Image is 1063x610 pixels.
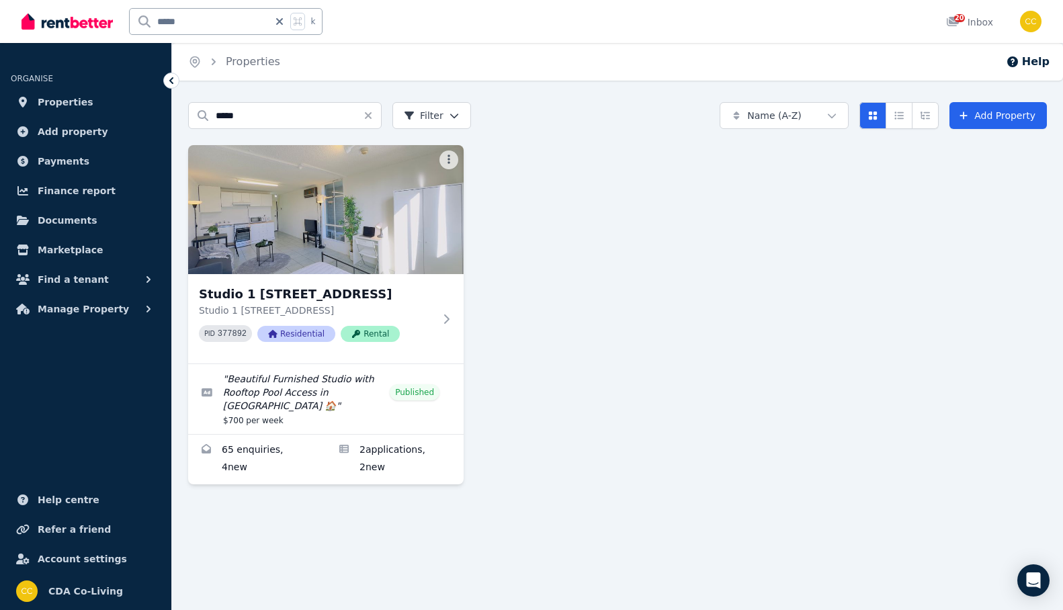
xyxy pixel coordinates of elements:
[38,242,103,258] span: Marketplace
[188,145,464,274] img: Studio 1 71/13 Waine St, Surry Hills
[11,486,161,513] a: Help centre
[199,304,434,317] p: Studio 1 [STREET_ADDRESS]
[11,89,161,116] a: Properties
[859,102,886,129] button: Card view
[11,266,161,293] button: Find a tenant
[1006,54,1050,70] button: Help
[38,551,127,567] span: Account settings
[38,301,129,317] span: Manage Property
[310,16,315,27] span: k
[1020,11,1041,32] img: CDA Co-Living
[257,326,335,342] span: Residential
[38,124,108,140] span: Add property
[11,148,161,175] a: Payments
[218,329,247,339] code: 377892
[11,118,161,145] a: Add property
[363,102,382,129] button: Clear search
[439,150,458,169] button: More options
[38,521,111,537] span: Refer a friend
[48,583,123,599] span: CDA Co-Living
[392,102,471,129] button: Filter
[912,102,939,129] button: Expanded list view
[11,74,53,83] span: ORGANISE
[226,55,280,68] a: Properties
[22,11,113,32] img: RentBetter
[38,271,109,288] span: Find a tenant
[326,435,464,484] a: Applications for Studio 1 71/13 Waine St, Surry Hills
[859,102,939,129] div: View options
[199,285,434,304] h3: Studio 1 [STREET_ADDRESS]
[11,546,161,572] a: Account settings
[949,102,1047,129] a: Add Property
[38,492,99,508] span: Help centre
[38,212,97,228] span: Documents
[38,153,89,169] span: Payments
[38,94,93,110] span: Properties
[204,330,215,337] small: PID
[172,43,296,81] nav: Breadcrumb
[11,296,161,322] button: Manage Property
[188,364,464,434] a: Edit listing: Beautiful Furnished Studio with Rooftop Pool Access in Surry Hills 🏠
[1017,564,1050,597] div: Open Intercom Messenger
[946,15,993,29] div: Inbox
[16,580,38,602] img: CDA Co-Living
[11,207,161,234] a: Documents
[11,516,161,543] a: Refer a friend
[188,145,464,363] a: Studio 1 71/13 Waine St, Surry HillsStudio 1 [STREET_ADDRESS]Studio 1 [STREET_ADDRESS]PID 377892R...
[11,177,161,204] a: Finance report
[11,236,161,263] a: Marketplace
[720,102,849,129] button: Name (A-Z)
[341,326,400,342] span: Rental
[38,183,116,199] span: Finance report
[404,109,443,122] span: Filter
[886,102,912,129] button: Compact list view
[954,14,965,22] span: 20
[188,435,326,484] a: Enquiries for Studio 1 71/13 Waine St, Surry Hills
[747,109,802,122] span: Name (A-Z)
